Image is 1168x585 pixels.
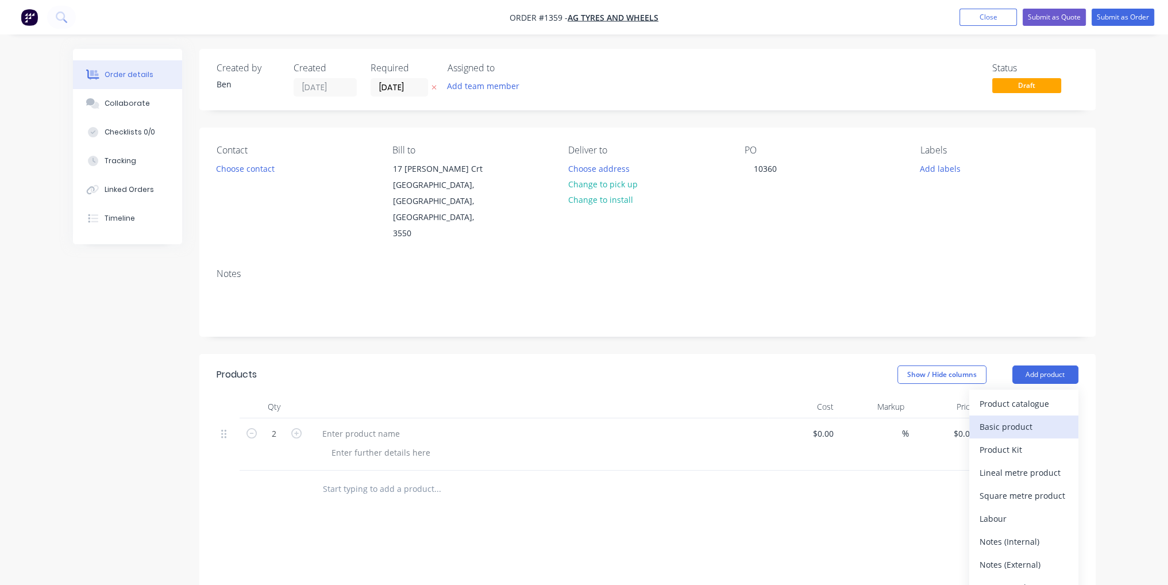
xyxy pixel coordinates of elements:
[992,63,1078,74] div: Status
[448,78,526,94] button: Add team member
[980,441,1068,458] div: Product Kit
[969,392,1078,415] button: Product catalogue
[992,78,1061,93] span: Draft
[441,78,525,94] button: Add team member
[73,147,182,175] button: Tracking
[969,484,1078,507] button: Square metre product
[217,368,257,382] div: Products
[914,160,967,176] button: Add labels
[562,160,635,176] button: Choose address
[240,395,309,418] div: Qty
[969,461,1078,484] button: Lineal metre product
[969,415,1078,438] button: Basic product
[980,533,1068,550] div: Notes (Internal)
[980,395,1068,412] div: Product catalogue
[217,63,280,74] div: Created by
[969,553,1078,576] button: Notes (External)
[73,118,182,147] button: Checklists 0/0
[217,145,374,156] div: Contact
[959,9,1017,26] button: Close
[969,438,1078,461] button: Product Kit
[969,507,1078,530] button: Labour
[920,145,1078,156] div: Labels
[105,98,150,109] div: Collaborate
[217,78,280,90] div: Ben
[745,145,902,156] div: PO
[393,161,488,177] div: 17 [PERSON_NAME] Crt
[568,12,658,23] a: AG Tyres and Wheels
[980,464,1068,481] div: Lineal metre product
[105,184,154,195] div: Linked Orders
[210,160,280,176] button: Choose contact
[383,160,498,242] div: 17 [PERSON_NAME] Crt[GEOGRAPHIC_DATA], [GEOGRAPHIC_DATA], [GEOGRAPHIC_DATA], 3550
[73,204,182,233] button: Timeline
[1012,365,1078,384] button: Add product
[105,70,153,80] div: Order details
[21,9,38,26] img: Factory
[392,145,550,156] div: Bill to
[73,60,182,89] button: Order details
[562,192,639,207] button: Change to install
[745,160,786,177] div: 10360
[980,418,1068,435] div: Basic product
[980,510,1068,527] div: Labour
[73,89,182,118] button: Collaborate
[105,213,135,224] div: Timeline
[294,63,357,74] div: Created
[510,12,568,23] span: Order #1359 -
[897,365,986,384] button: Show / Hide columns
[393,177,488,241] div: [GEOGRAPHIC_DATA], [GEOGRAPHIC_DATA], [GEOGRAPHIC_DATA], 3550
[902,427,909,440] span: %
[105,127,155,137] div: Checklists 0/0
[322,478,552,501] input: Start typing to add a product...
[568,145,726,156] div: Deliver to
[1092,9,1154,26] button: Submit as Order
[562,176,643,192] button: Change to pick up
[768,395,839,418] div: Cost
[73,175,182,204] button: Linked Orders
[980,556,1068,573] div: Notes (External)
[448,63,562,74] div: Assigned to
[969,530,1078,553] button: Notes (Internal)
[980,487,1068,504] div: Square metre product
[1023,9,1086,26] button: Submit as Quote
[838,395,909,418] div: Markup
[105,156,136,166] div: Tracking
[909,395,980,418] div: Price
[217,268,1078,279] div: Notes
[371,63,434,74] div: Required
